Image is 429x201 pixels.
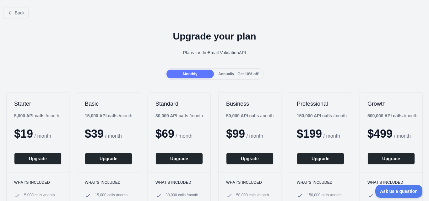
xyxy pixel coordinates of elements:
b: 50,000 API calls [226,113,259,118]
span: $ 199 [297,127,322,140]
h2: Standard [155,100,203,108]
b: 30,000 API calls [155,113,188,118]
b: 150,000 API calls [297,113,332,118]
span: $ 99 [226,127,245,140]
h2: Business [226,100,274,108]
div: / month [367,113,417,119]
iframe: Toggle Customer Support [375,185,423,198]
div: / month [226,113,274,119]
div: / month [297,113,347,119]
span: $ 69 [155,127,174,140]
div: / month [155,113,203,119]
span: $ 499 [367,127,393,140]
b: 500,000 API calls [367,113,403,118]
h2: Growth [367,100,415,108]
h2: Professional [297,100,344,108]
